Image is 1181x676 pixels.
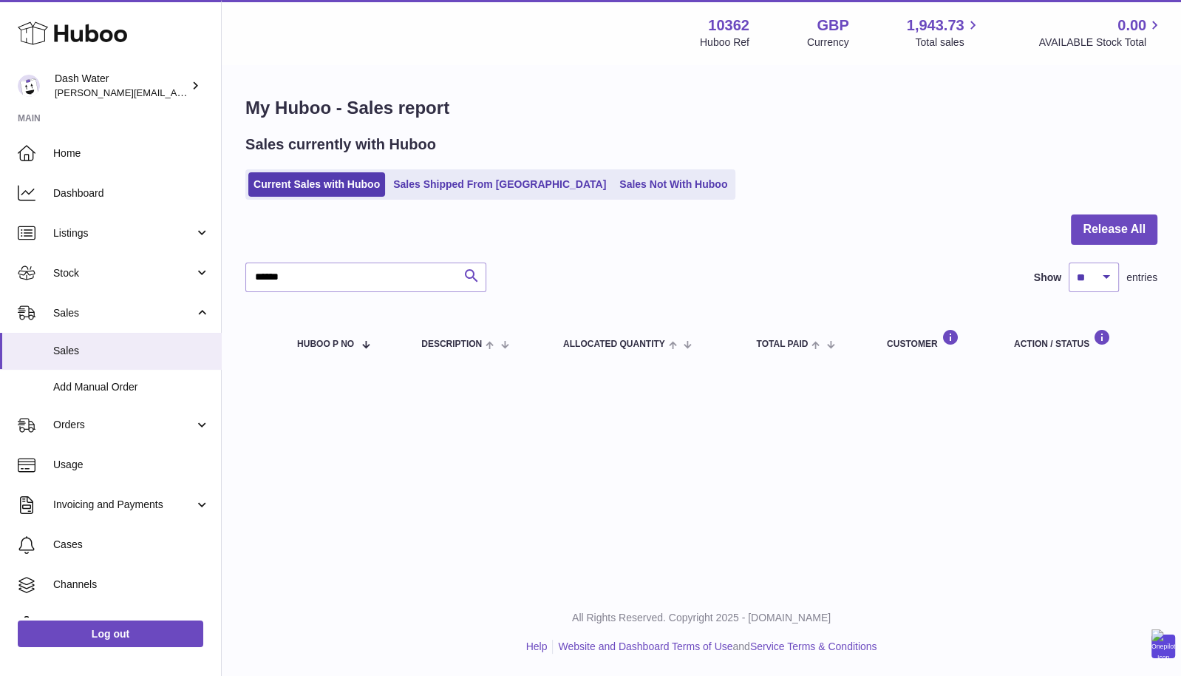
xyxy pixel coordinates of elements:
div: Customer [887,329,984,349]
span: Invoicing and Payments [53,498,194,512]
div: Huboo Ref [700,36,749,50]
span: Listings [53,226,194,240]
span: entries [1126,271,1157,285]
a: Log out [18,621,203,647]
li: and [553,640,877,654]
span: ALLOCATED Quantity [563,339,665,349]
h2: Sales currently with Huboo [245,135,436,155]
span: Total sales [915,36,981,50]
a: Current Sales with Huboo [248,172,385,197]
label: Show [1034,271,1061,285]
strong: 10362 [708,16,749,36]
span: Cases [53,538,210,552]
span: AVAILABLE Stock Total [1038,36,1163,50]
span: Huboo P no [297,339,354,349]
span: Sales [53,306,194,320]
strong: GBP [817,16,848,36]
div: Action / Status [1014,329,1143,349]
a: Website and Dashboard Terms of Use [558,640,732,652]
a: 0.00 AVAILABLE Stock Total [1038,16,1163,50]
div: Dash Water [55,72,188,100]
a: Sales Not With Huboo [614,172,732,197]
div: Currency [807,36,849,50]
button: Release All [1071,214,1157,245]
span: 0.00 [1117,16,1146,36]
span: Total paid [756,339,808,349]
span: Home [53,146,210,160]
span: Usage [53,458,210,472]
h1: My Huboo - Sales report [245,96,1157,120]
span: Add Manual Order [53,380,210,394]
span: 1,943.73 [907,16,964,36]
span: Stock [53,266,194,280]
span: Channels [53,578,210,592]
p: All Rights Reserved. Copyright 2025 - [DOMAIN_NAME] [234,611,1169,625]
span: [PERSON_NAME][EMAIL_ADDRESS][DOMAIN_NAME] [55,87,296,98]
span: Sales [53,344,210,358]
a: Help [526,640,548,652]
img: james@dash-water.com [18,75,40,97]
span: Description [421,339,482,349]
span: Orders [53,418,194,432]
a: 1,943.73 Total sales [907,16,981,50]
a: Sales Shipped From [GEOGRAPHIC_DATA] [388,172,611,197]
a: Service Terms & Conditions [750,640,877,652]
span: Dashboard [53,186,210,200]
